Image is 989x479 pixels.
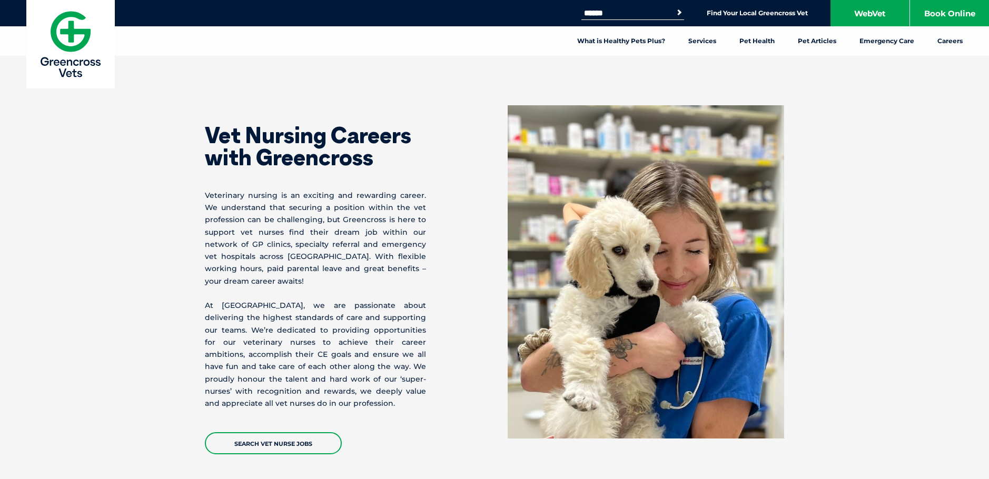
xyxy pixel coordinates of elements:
a: Pet Articles [786,26,848,56]
a: Services [677,26,728,56]
p: Veterinary nursing is an exciting and rewarding career. We understand that securing a position wi... [205,189,426,287]
img: A Vet nurse in an AEC branded blue scrub top in hospital area, smiling holding a cute white dog [508,105,784,438]
p: At [GEOGRAPHIC_DATA], we are passionate about delivering the highest standards of care and suppor... [205,300,426,410]
a: Search Vet Nurse Jobs [205,432,342,454]
button: Search [674,7,685,18]
a: Careers [926,26,974,56]
a: What is Healthy Pets Plus? [566,26,677,56]
a: Emergency Care [848,26,926,56]
a: Pet Health [728,26,786,56]
h2: Vet Nursing Careers with Greencross [205,124,426,168]
a: Find Your Local Greencross Vet [707,9,808,17]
